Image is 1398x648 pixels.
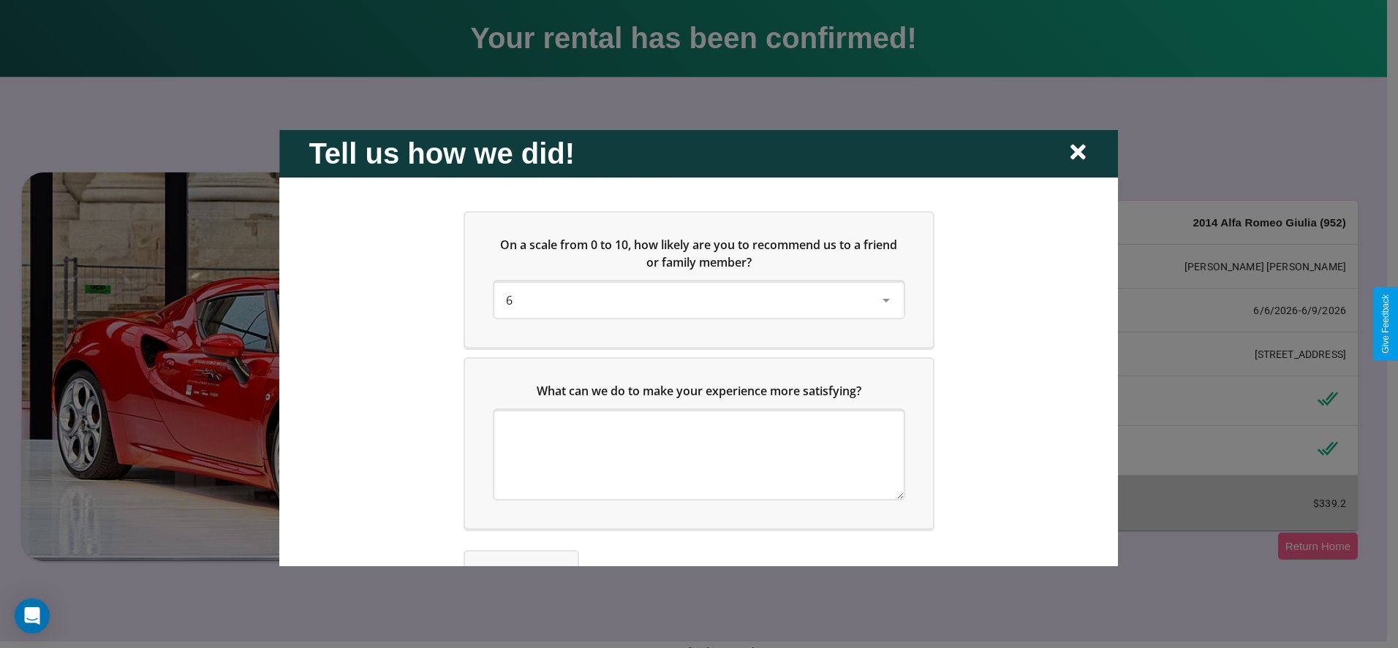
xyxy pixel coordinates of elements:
[1380,294,1391,354] div: Give Feedback
[465,212,933,346] div: On a scale from 0 to 10, how likely are you to recommend us to a friend or family member?
[494,282,904,317] div: On a scale from 0 to 10, how likely are you to recommend us to a friend or family member?
[501,236,901,270] span: On a scale from 0 to 10, how likely are you to recommend us to a friend or family member?
[506,291,513,308] span: 6
[494,235,904,270] h5: On a scale from 0 to 10, how likely are you to recommend us to a friend or family member?
[15,598,50,633] div: Open Intercom Messenger
[537,382,861,398] span: What can we do to make your experience more satisfying?
[309,137,575,169] h2: Tell us how we did!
